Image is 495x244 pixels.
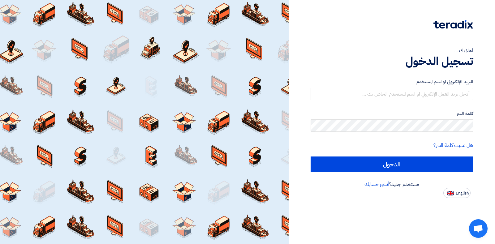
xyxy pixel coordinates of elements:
[469,219,488,238] div: Open chat
[443,188,471,198] button: English
[311,110,473,117] label: كلمة السر
[311,88,473,100] input: أدخل بريد العمل الإلكتروني او اسم المستخدم الخاص بك ...
[311,156,473,172] input: الدخول
[311,47,473,54] div: أهلا بك ...
[364,181,389,188] a: أنشئ حسابك
[311,54,473,68] h1: تسجيل الدخول
[447,191,454,195] img: en-US.png
[311,181,473,188] div: مستخدم جديد؟
[311,78,473,85] label: البريد الإلكتروني او اسم المستخدم
[433,20,473,29] img: Teradix logo
[433,142,473,149] a: هل نسيت كلمة السر؟
[456,191,469,195] span: English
